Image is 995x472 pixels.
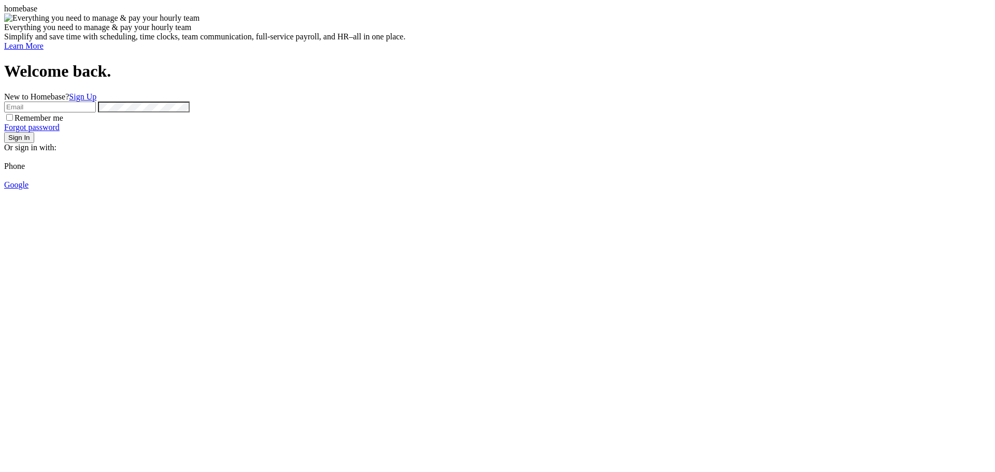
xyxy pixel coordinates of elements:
div: Or sign in with: [4,143,991,152]
span: Phone [4,162,25,170]
a: Forgot password [4,123,60,132]
button: Sign In [4,132,34,143]
div: Everything you need to manage & pay your hourly team [4,23,991,32]
h1: Welcome back. [4,62,991,81]
a: Google [4,180,29,189]
div: New to Homebase? [4,92,991,102]
label: Remember me [4,113,63,122]
div: Simplify and save time with scheduling, time clocks, team communication, full-service payroll, an... [4,32,991,41]
input: Remember me [6,114,13,121]
input: Email [4,102,96,112]
div: homebase [4,4,991,13]
a: Learn More [4,41,44,50]
img: Everything you need to manage & pay your hourly team [4,13,200,23]
a: Sign Up [69,92,96,101]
